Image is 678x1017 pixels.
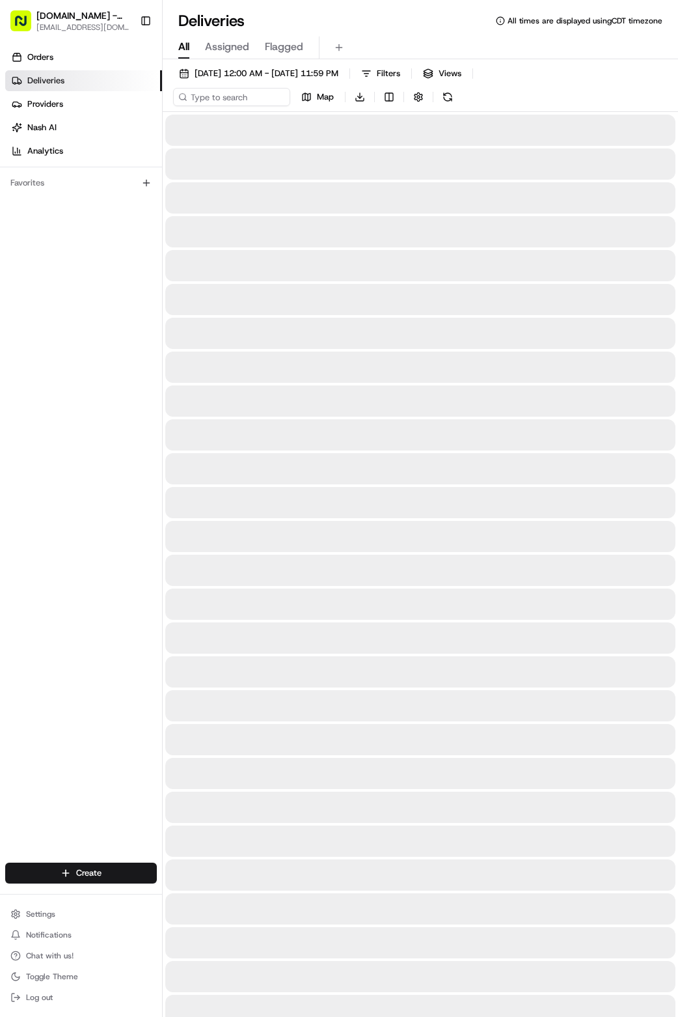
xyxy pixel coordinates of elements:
a: Analytics [5,141,162,161]
span: Flagged [265,39,303,55]
span: Views [439,68,461,79]
button: Filters [355,64,406,83]
div: Favorites [5,173,157,193]
span: Toggle Theme [26,971,78,982]
button: [DATE] 12:00 AM - [DATE] 11:59 PM [173,64,344,83]
a: Nash AI [5,117,162,138]
button: Views [417,64,467,83]
span: Settings [26,909,55,919]
a: Orders [5,47,162,68]
button: Log out [5,988,157,1007]
span: Log out [26,992,53,1003]
button: Notifications [5,926,157,944]
span: All times are displayed using CDT timezone [508,16,662,26]
span: Filters [377,68,400,79]
button: [EMAIL_ADDRESS][DOMAIN_NAME] [36,22,129,33]
span: Map [317,91,334,103]
button: Toggle Theme [5,968,157,986]
span: Assigned [205,39,249,55]
button: Refresh [439,88,457,106]
h1: Deliveries [178,10,245,31]
span: [DATE] 12:00 AM - [DATE] 11:59 PM [195,68,338,79]
a: Deliveries [5,70,162,91]
span: Deliveries [27,75,64,87]
span: Orders [27,51,53,63]
span: All [178,39,189,55]
span: Nash AI [27,122,57,133]
button: [DOMAIN_NAME] - [GEOGRAPHIC_DATA][EMAIL_ADDRESS][DOMAIN_NAME] [5,5,135,36]
a: Providers [5,94,162,115]
span: Notifications [26,930,72,940]
button: Map [295,88,340,106]
span: Analytics [27,145,63,157]
button: [DOMAIN_NAME] - [GEOGRAPHIC_DATA] [36,9,129,22]
span: Providers [27,98,63,110]
button: Create [5,863,157,884]
button: Chat with us! [5,947,157,965]
button: Settings [5,905,157,923]
span: Create [76,867,102,879]
input: Type to search [173,88,290,106]
span: Chat with us! [26,951,74,961]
